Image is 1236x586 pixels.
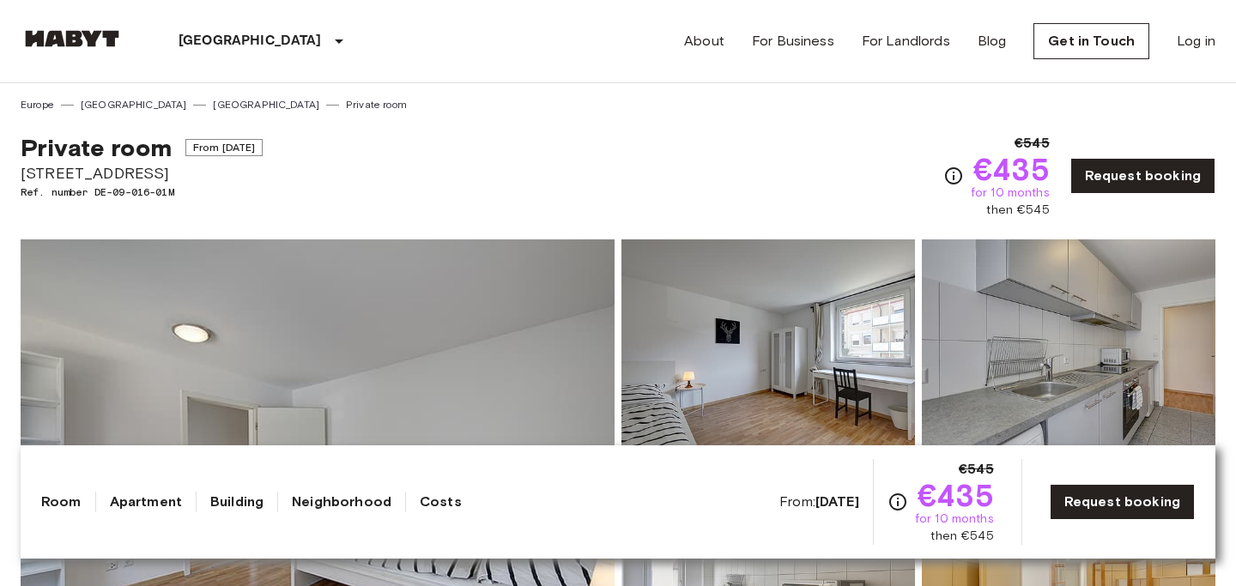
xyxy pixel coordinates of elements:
[292,492,391,512] a: Neighborhood
[1033,23,1149,59] a: Get in Touch
[21,133,172,162] span: Private room
[862,31,950,51] a: For Landlords
[915,510,994,528] span: for 10 months
[21,97,54,112] a: Europe
[21,162,263,184] span: [STREET_ADDRESS]
[918,480,994,510] span: €435
[110,492,182,512] a: Apartment
[815,493,859,510] b: [DATE]
[21,184,263,200] span: Ref. number DE-09-016-01M
[971,184,1050,202] span: for 10 months
[779,492,859,511] span: From:
[185,139,264,156] span: From [DATE]
[973,154,1050,184] span: €435
[943,166,964,186] svg: Check cost overview for full price breakdown. Please note that discounts apply to new joiners onl...
[420,492,462,512] a: Costs
[213,97,319,112] a: [GEOGRAPHIC_DATA]
[1050,484,1195,520] a: Request booking
[959,459,994,480] span: €545
[1177,31,1215,51] a: Log in
[1070,158,1215,194] a: Request booking
[210,492,264,512] a: Building
[922,239,1215,464] img: Picture of unit DE-09-016-01M
[81,97,187,112] a: [GEOGRAPHIC_DATA]
[888,492,908,512] svg: Check cost overview for full price breakdown. Please note that discounts apply to new joiners onl...
[684,31,724,51] a: About
[621,239,915,464] img: Picture of unit DE-09-016-01M
[1015,133,1050,154] span: €545
[978,31,1007,51] a: Blog
[986,202,1049,219] span: then €545
[930,528,993,545] span: then €545
[346,97,407,112] a: Private room
[752,31,834,51] a: For Business
[21,30,124,47] img: Habyt
[41,492,82,512] a: Room
[179,31,322,51] p: [GEOGRAPHIC_DATA]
